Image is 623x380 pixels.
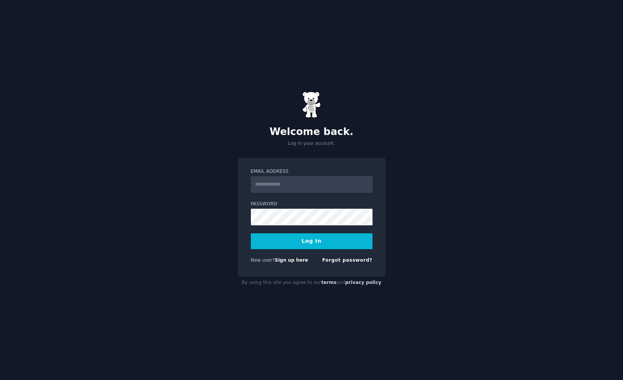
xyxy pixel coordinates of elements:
[321,280,336,285] a: terms
[345,280,382,285] a: privacy policy
[251,233,373,249] button: Log In
[238,126,386,138] h2: Welcome back.
[302,92,321,118] img: Gummy Bear
[275,257,308,263] a: Sign up here
[251,168,373,175] label: Email Address
[238,277,386,289] div: By using this site you agree to our and
[322,257,373,263] a: Forgot password?
[251,201,373,208] label: Password
[251,257,275,263] span: New user?
[238,140,386,147] p: Log in your account.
